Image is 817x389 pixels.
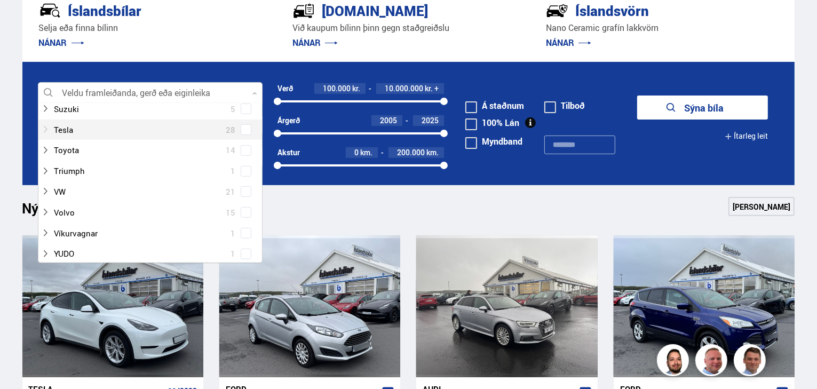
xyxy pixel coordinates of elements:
span: kr. [425,84,433,93]
span: 21 [226,184,235,200]
button: Sýna bíla [637,96,768,120]
div: Verð [277,84,293,93]
p: Nano Ceramic grafín lakkvörn [546,22,778,34]
span: 0 [354,147,359,157]
span: km. [426,148,439,157]
div: Árgerð [277,116,300,125]
button: Opna LiveChat spjallviðmót [9,4,41,36]
a: [PERSON_NAME] [728,197,795,216]
span: 10.000.000 [385,83,423,93]
span: 15 [226,205,235,220]
span: 2025 [422,115,439,125]
span: kr. [352,84,360,93]
img: nhp88E3Fdnt1Opn2.png [659,346,691,378]
img: FbJEzSuNWCJXmdc-.webp [735,346,767,378]
span: 1 [231,226,235,241]
a: NÁNAR [546,37,591,49]
label: Á staðnum [465,101,524,110]
img: siFngHWaQ9KaOqBr.png [697,346,729,378]
span: 28 [226,122,235,138]
span: 100.000 [323,83,351,93]
span: 200.000 [397,147,425,157]
div: Íslandsvörn [546,1,740,19]
h1: Nýtt á skrá [22,200,108,223]
div: [DOMAIN_NAME] [292,1,487,19]
label: Myndband [465,137,522,146]
span: 1 [231,163,235,179]
span: 2005 [380,115,397,125]
span: 1 [231,246,235,261]
a: NÁNAR [292,37,338,49]
div: Íslandsbílar [39,1,233,19]
span: 14 [226,142,235,158]
span: 5 [231,101,235,117]
label: 100% Lán [465,118,519,127]
span: + [434,84,439,93]
a: NÁNAR [39,37,84,49]
span: km. [360,148,372,157]
button: Ítarleg leit [725,124,768,148]
div: Akstur [277,148,300,157]
p: Við kaupum bílinn þinn gegn staðgreiðslu [292,22,525,34]
p: Selja eða finna bílinn [39,22,271,34]
label: Tilboð [544,101,585,110]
